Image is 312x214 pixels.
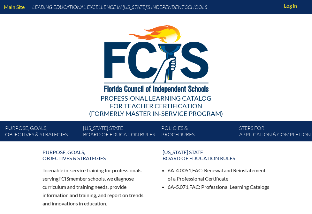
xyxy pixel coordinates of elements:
li: 6A-5.071, : Professional Learning Catalogs [168,183,270,191]
li: 6A-4.0051, : Renewal and Reinstatement of a Professional Certificate [168,166,270,183]
a: Purpose, goals,objectives & strategies [39,146,154,164]
img: FCISlogo221.eps [90,14,222,101]
a: [US_STATE] StateBoard of Education rules [159,146,274,164]
a: Main Site [1,3,27,11]
span: FAC [192,167,202,173]
a: [US_STATE] StateBoard of Education rules [80,124,158,141]
span: for Teacher Certification [110,102,202,110]
a: Purpose, goals,objectives & strategies [3,124,80,141]
a: Policies &Procedures [159,124,237,141]
span: FAC [189,184,199,190]
p: To enable in-service training for professionals serving member schools, we diagnose curriculum an... [42,166,150,207]
div: Professional Learning Catalog (formerly Master In-service Program) [10,94,302,117]
span: Log in [284,2,297,10]
span: FCIS [58,175,69,182]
